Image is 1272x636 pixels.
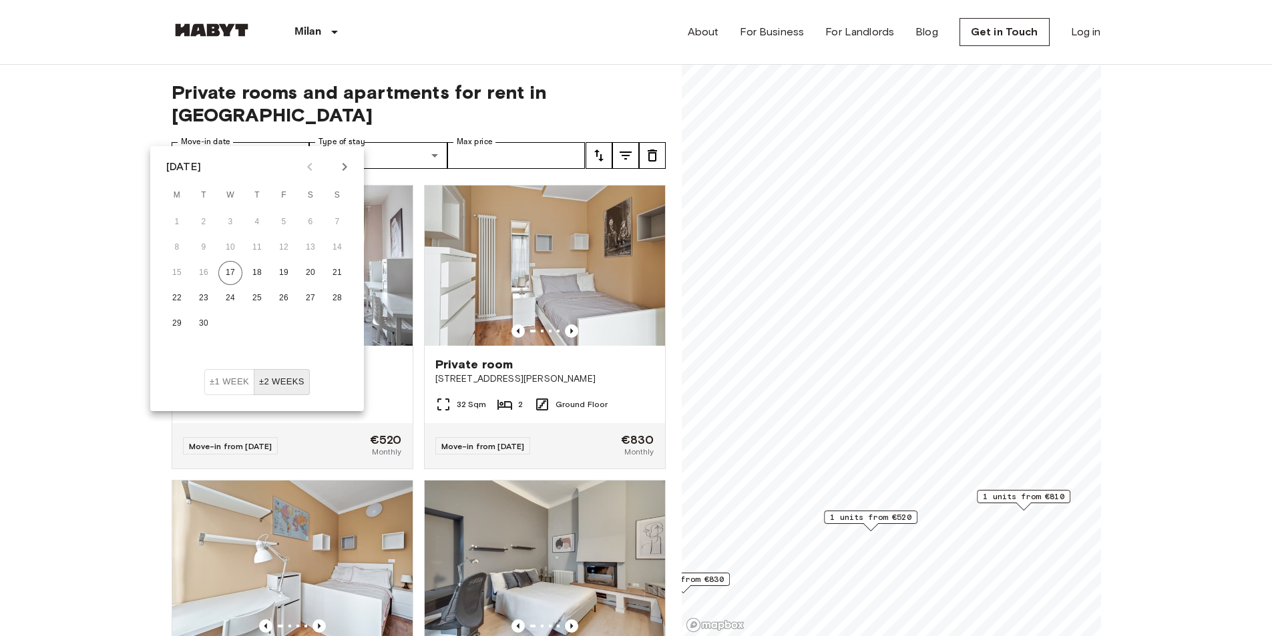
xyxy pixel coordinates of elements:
a: About [688,24,719,40]
img: Habyt [172,23,252,37]
span: 2 [518,398,523,410]
span: 1 units from €810 [983,491,1064,503]
button: 22 [165,286,189,310]
span: 1 units from €520 [830,511,911,523]
a: Marketing picture of unit IT-14-042-005-01HPrevious imagePrevious imagePrivate room[STREET_ADDRES... [424,185,666,469]
label: Type of stay [319,136,365,147]
button: ±2 weeks [254,369,310,395]
div: Move In Flexibility [204,369,310,395]
div: Map marker [977,490,1070,511]
button: ±1 week [204,369,254,395]
button: 20 [298,261,323,285]
div: Map marker [824,511,917,531]
span: 32 Sqm [457,398,487,410]
span: Monthly [624,446,654,458]
span: Thursday [245,182,269,209]
a: Blog [915,24,938,40]
button: Previous image [565,324,578,338]
button: 27 [298,286,323,310]
button: 19 [272,261,296,285]
div: Map marker [636,573,730,593]
a: For Business [740,24,804,40]
span: €830 [621,434,654,446]
button: 25 [245,286,269,310]
span: €520 [370,434,402,446]
button: Previous image [565,619,578,633]
span: Private rooms and apartments for rent in [GEOGRAPHIC_DATA] [172,81,666,126]
span: 2 units from €830 [642,573,724,585]
button: 29 [165,312,189,336]
a: Mapbox logo [686,617,745,633]
div: [DATE] [166,159,201,175]
span: Private room [435,356,513,372]
span: [STREET_ADDRESS][PERSON_NAME] [435,372,654,386]
button: 23 [192,286,216,310]
button: 30 [192,312,216,336]
button: 26 [272,286,296,310]
p: Milan [294,24,322,40]
img: Marketing picture of unit IT-14-042-005-01H [425,186,665,346]
a: Get in Touch [960,18,1050,46]
button: tune [639,142,666,169]
button: tune [612,142,639,169]
button: Previous image [259,619,272,633]
span: Ground Floor [556,398,608,410]
a: For Landlords [825,24,894,40]
button: Previous image [511,619,525,633]
button: 18 [245,261,269,285]
button: Previous image [312,619,326,633]
span: Friday [272,182,296,209]
span: Wednesday [218,182,242,209]
span: Tuesday [192,182,216,209]
button: tune [586,142,612,169]
label: Move-in date [181,136,230,147]
span: Move-in from [DATE] [189,441,272,451]
span: Monday [165,182,189,209]
span: Sunday [325,182,349,209]
button: Next month [333,155,356,178]
span: Saturday [298,182,323,209]
button: Previous image [511,324,525,338]
label: Max price [457,136,493,147]
button: 17 [218,261,242,285]
button: 21 [325,261,349,285]
button: 28 [325,286,349,310]
span: Monthly [372,446,401,458]
a: Log in [1071,24,1101,40]
button: 24 [218,286,242,310]
span: Move-in from [DATE] [441,441,525,451]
